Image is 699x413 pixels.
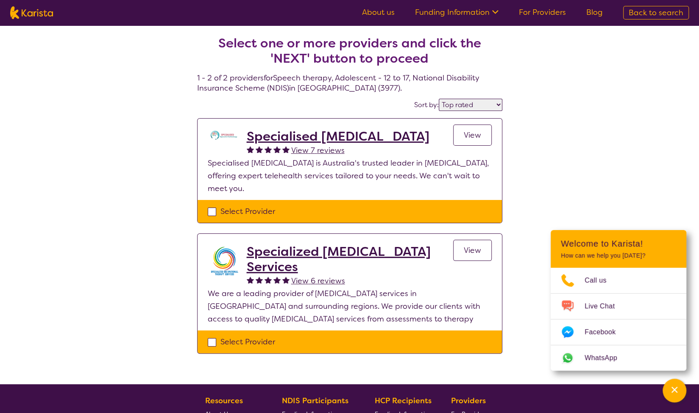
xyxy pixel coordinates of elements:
h2: Welcome to Karista! [561,238,676,249]
ul: Choose channel [551,268,686,371]
span: View 7 reviews [291,145,345,155]
a: Blog [586,7,603,17]
img: fullstar [247,146,254,153]
img: tc7lufxpovpqcirzzyzq.png [208,129,242,141]
span: WhatsApp [585,352,627,364]
img: fullstar [282,276,290,283]
a: Specialised [MEDICAL_DATA] [247,129,429,144]
span: Facebook [585,326,626,338]
span: View [464,130,481,140]
span: Call us [585,274,617,287]
span: Back to search [629,8,683,18]
button: Channel Menu [663,379,686,402]
a: Specialized [MEDICAL_DATA] Services [247,244,453,274]
b: Providers [451,396,486,406]
img: fullstar [256,146,263,153]
img: fullstar [247,276,254,283]
span: Live Chat [585,300,625,313]
span: View [464,245,481,255]
img: fullstar [273,276,281,283]
img: fullstar [256,276,263,283]
img: Karista logo [10,6,53,19]
b: HCP Recipients [374,396,431,406]
a: View [453,240,492,261]
img: fullstar [273,146,281,153]
a: View 7 reviews [291,144,345,157]
b: Resources [205,396,243,406]
a: For Providers [519,7,566,17]
a: Back to search [623,6,689,19]
a: Funding Information [415,7,498,17]
img: fullstar [282,146,290,153]
a: About us [362,7,395,17]
a: Web link opens in a new tab. [551,345,686,371]
img: fullstar [265,146,272,153]
span: View 6 reviews [291,276,345,286]
p: How can we help you [DATE]? [561,252,676,259]
h4: 1 - 2 of 2 providers for Speech therapy , Adolescent - 12 to 17 , National Disability Insurance S... [197,15,502,93]
img: fullstar [265,276,272,283]
a: View 6 reviews [291,274,345,287]
b: NDIS Participants [282,396,348,406]
label: Sort by: [414,100,439,109]
h2: Select one or more providers and click the 'NEXT' button to proceed [207,36,492,66]
a: View [453,125,492,146]
p: Specialised [MEDICAL_DATA] is Australia's trusted leader in [MEDICAL_DATA], offering expert teleh... [208,157,492,195]
p: We are a leading provider of [MEDICAL_DATA] services in [GEOGRAPHIC_DATA] and surrounding regions... [208,287,492,325]
img: vtv5ldhuy448mldqslni.jpg [208,244,242,278]
div: Channel Menu [551,230,686,371]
